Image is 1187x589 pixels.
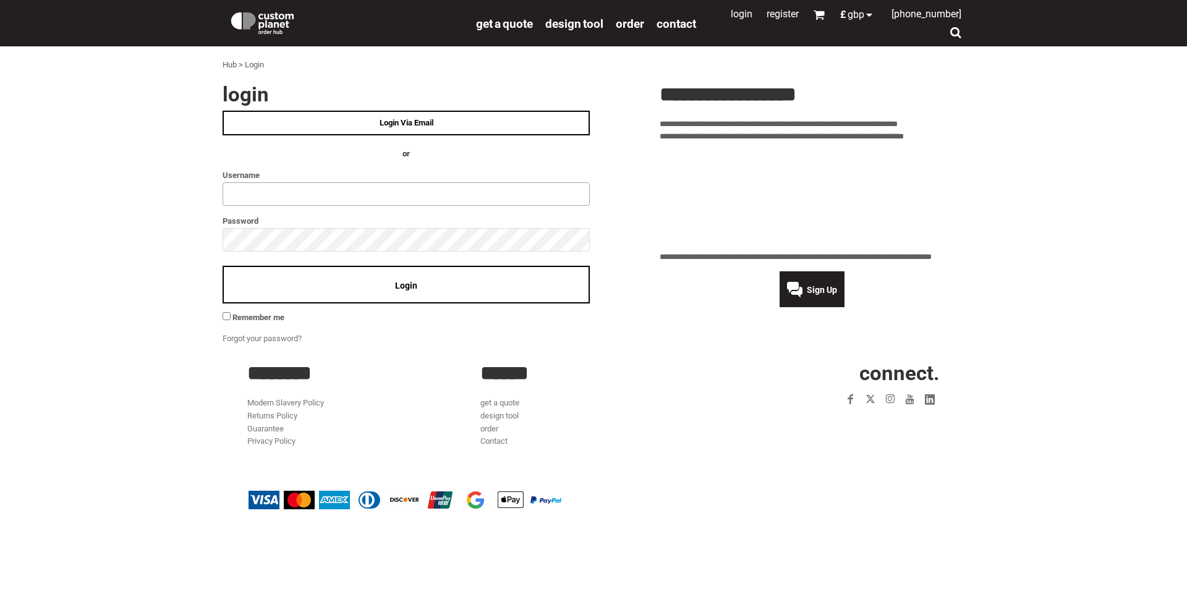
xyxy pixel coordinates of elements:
img: American Express [319,491,350,509]
span: Contact [657,17,696,31]
span: Login [395,281,417,290]
span: design tool [545,17,603,31]
img: Custom Planet [229,9,296,34]
a: Returns Policy [247,411,297,420]
img: Mastercard [284,491,315,509]
img: Diners Club [354,491,385,509]
a: Login [731,8,752,20]
h4: OR [223,148,590,161]
a: Guarantee [247,424,284,433]
span: £ [840,10,848,20]
a: get a quote [480,398,519,407]
a: get a quote [476,16,533,30]
h2: CONNECT. [714,363,940,383]
a: Contact [480,436,508,446]
a: design tool [545,16,603,30]
iframe: Customer reviews powered by Trustpilot [769,417,940,431]
img: Discover [389,491,420,509]
span: Remember me [232,313,284,322]
img: Google Pay [460,491,491,509]
a: Modern Slavery Policy [247,398,324,407]
a: order [480,424,498,433]
a: Privacy Policy [247,436,296,446]
span: Sign Up [807,285,837,295]
span: get a quote [476,17,533,31]
span: Login Via Email [380,118,433,127]
span: GBP [848,10,864,20]
span: [PHONE_NUMBER] [891,8,961,20]
a: Hub [223,60,237,69]
h2: Login [223,84,590,104]
a: Forgot your password? [223,334,302,343]
div: Login [245,59,264,72]
div: > [239,59,243,72]
img: Visa [249,491,279,509]
img: PayPal [530,496,561,504]
a: Contact [657,16,696,30]
a: Custom Planet [223,3,470,40]
a: Register [767,8,799,20]
a: design tool [480,411,519,420]
a: Login Via Email [223,111,590,135]
label: Username [223,168,590,182]
iframe: Customer reviews powered by Trustpilot [660,151,964,244]
img: Apple Pay [495,491,526,509]
a: order [616,16,644,30]
input: Remember me [223,312,231,320]
span: order [616,17,644,31]
label: Password [223,214,590,228]
img: China UnionPay [425,491,456,509]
